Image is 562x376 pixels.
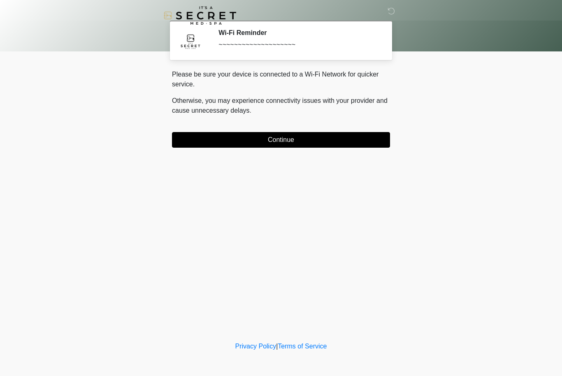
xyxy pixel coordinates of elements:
span: . [250,107,251,114]
p: Please be sure your device is connected to a Wi-Fi Network for quicker service. [172,70,390,89]
p: Otherwise, you may experience connectivity issues with your provider and cause unnecessary delays [172,96,390,116]
a: Terms of Service [278,343,327,350]
div: ~~~~~~~~~~~~~~~~~~~~ [218,40,378,50]
a: | [276,343,278,350]
h2: Wi-Fi Reminder [218,29,378,37]
img: Agent Avatar [178,29,203,53]
img: It's A Secret Med Spa Logo [164,6,236,25]
button: Continue [172,132,390,148]
a: Privacy Policy [235,343,276,350]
